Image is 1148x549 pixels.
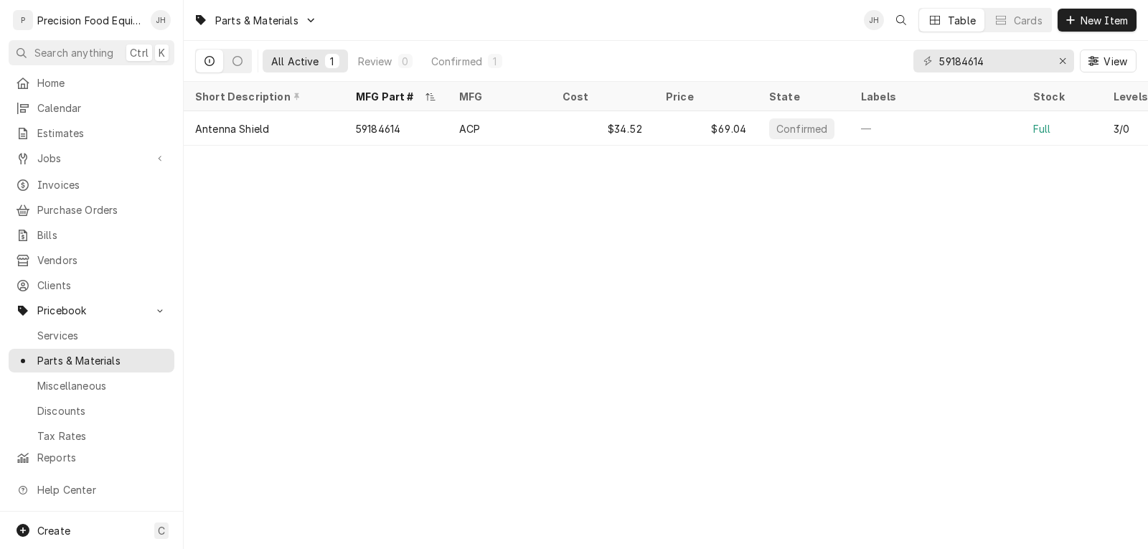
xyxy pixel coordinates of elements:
span: Parts & Materials [215,13,298,28]
a: Parts & Materials [9,349,174,372]
button: Search anythingCtrlK [9,40,174,65]
span: Bills [37,227,167,243]
div: Antenna Shield [195,121,269,136]
span: Purchase Orders [37,202,167,217]
button: View [1080,50,1137,72]
div: Price [666,89,743,104]
a: Discounts [9,399,174,423]
span: Jobs [37,151,146,166]
div: 3/0 [1114,121,1129,136]
div: $34.52 [551,111,654,146]
div: Precision Food Equipment LLC [37,13,143,28]
a: Vendors [9,248,174,272]
a: Go to Help Center [9,478,174,502]
div: Confirmed [431,54,482,69]
a: Go to Parts & Materials [188,9,323,32]
div: State [769,89,835,104]
button: Erase input [1051,50,1074,72]
div: Table [948,13,976,28]
span: View [1101,54,1130,69]
a: Calendar [9,96,174,120]
div: Review [358,54,392,69]
div: Cost [563,89,640,104]
span: What's New [37,507,166,522]
span: Reports [37,450,167,465]
div: JH [864,10,884,30]
span: Home [37,75,167,90]
span: Tax Rates [37,428,167,444]
div: 1 [491,54,499,69]
a: Invoices [9,173,174,197]
input: Keyword search [939,50,1047,72]
span: Vendors [37,253,167,268]
div: Cards [1014,13,1043,28]
span: Services [37,328,167,343]
div: Labels [861,89,1010,104]
span: New Item [1078,13,1131,28]
a: Tax Rates [9,424,174,448]
a: Reports [9,446,174,469]
span: K [159,45,165,60]
span: Parts & Materials [37,353,167,368]
div: Full [1033,121,1051,136]
a: Clients [9,273,174,297]
a: Services [9,324,174,347]
span: Pricebook [37,303,146,318]
a: Bills [9,223,174,247]
a: Go to Jobs [9,146,174,170]
span: Miscellaneous [37,378,167,393]
div: Jason Hertel's Avatar [151,10,171,30]
div: MFG [459,89,537,104]
span: Ctrl [130,45,149,60]
div: 59184614 [356,121,400,136]
span: Discounts [37,403,167,418]
span: Estimates [37,126,167,141]
div: All Active [271,54,319,69]
div: 1 [328,54,337,69]
div: MFG Part # [356,89,422,104]
div: P [13,10,33,30]
span: Create [37,525,70,537]
div: ACP [459,121,480,136]
span: Clients [37,278,167,293]
div: — [850,111,1022,146]
a: Home [9,71,174,95]
span: Help Center [37,482,166,497]
span: Search anything [34,45,113,60]
div: Confirmed [775,121,829,136]
button: Open search [890,9,913,32]
div: Jason Hertel's Avatar [864,10,884,30]
span: C [158,523,165,538]
div: Short Description [195,89,330,104]
button: New Item [1058,9,1137,32]
div: Stock [1033,89,1088,104]
a: Go to Pricebook [9,299,174,322]
a: Go to What's New [9,503,174,527]
a: Purchase Orders [9,198,174,222]
div: 0 [401,54,410,69]
a: Estimates [9,121,174,145]
a: Miscellaneous [9,374,174,398]
span: Invoices [37,177,167,192]
div: JH [151,10,171,30]
span: Calendar [37,100,167,116]
div: $69.04 [654,111,758,146]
